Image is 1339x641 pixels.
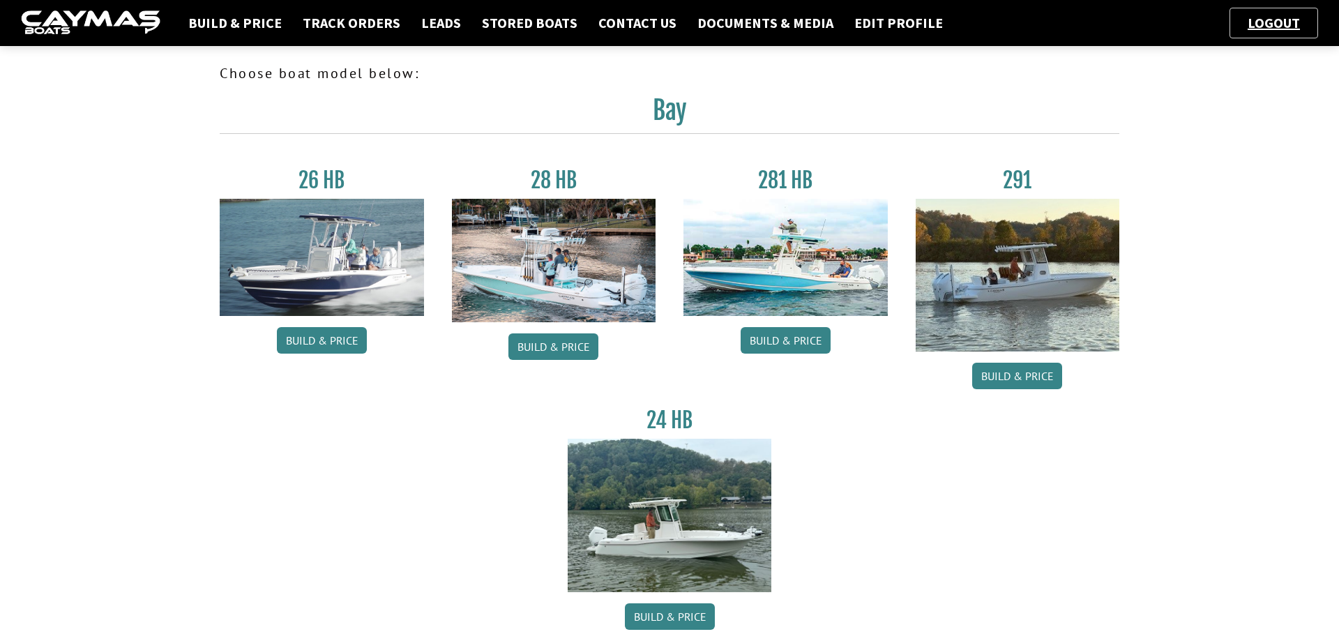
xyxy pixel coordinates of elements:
[220,63,1119,84] p: Choose boat model below:
[452,167,656,193] h3: 28 HB
[277,327,367,354] a: Build & Price
[508,333,598,360] a: Build & Price
[568,439,772,591] img: 24_HB_thumbnail.jpg
[296,14,407,32] a: Track Orders
[690,14,840,32] a: Documents & Media
[220,199,424,316] img: 26_new_photo_resized.jpg
[683,199,888,316] img: 28-hb-twin.jpg
[181,14,289,32] a: Build & Price
[972,363,1062,389] a: Build & Price
[916,199,1120,352] img: 291_Thumbnail.jpg
[414,14,468,32] a: Leads
[1241,14,1307,31] a: Logout
[220,95,1119,134] h2: Bay
[475,14,584,32] a: Stored Boats
[625,603,715,630] a: Build & Price
[452,199,656,322] img: 28_hb_thumbnail_for_caymas_connect.jpg
[916,167,1120,193] h3: 291
[847,14,950,32] a: Edit Profile
[591,14,683,32] a: Contact Us
[21,10,160,36] img: caymas-dealer-connect-2ed40d3bc7270c1d8d7ffb4b79bf05adc795679939227970def78ec6f6c03838.gif
[741,327,831,354] a: Build & Price
[683,167,888,193] h3: 281 HB
[220,167,424,193] h3: 26 HB
[568,407,772,433] h3: 24 HB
